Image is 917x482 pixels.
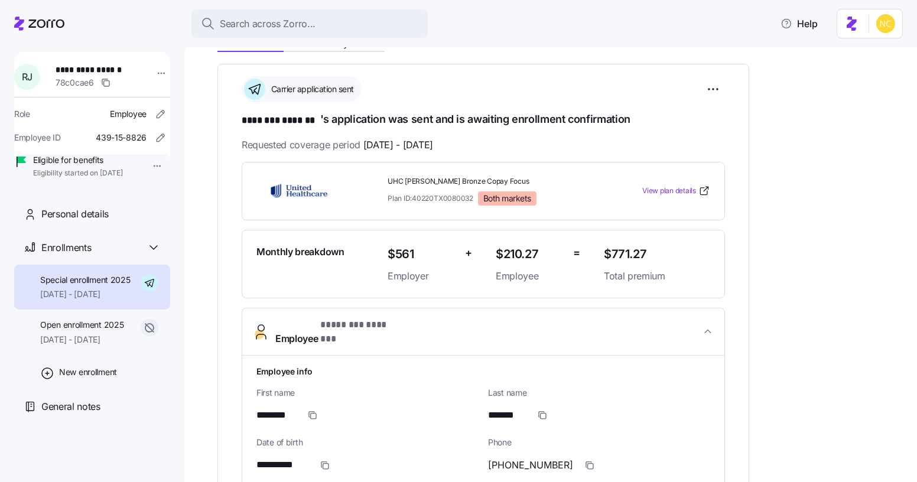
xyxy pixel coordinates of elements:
span: [DATE] - [DATE] [363,138,433,152]
span: [PHONE_NUMBER] [488,458,573,473]
span: Enrollments [41,240,91,255]
span: Monthly breakdown [256,245,344,259]
span: $561 [388,245,456,264]
span: UHC [PERSON_NAME] Bronze Copay Focus [388,177,594,187]
button: Help [771,12,827,35]
span: [DATE] - [DATE] [40,334,123,346]
span: $210.27 [496,245,564,264]
span: Help [781,17,818,31]
span: Employer [388,269,456,284]
span: Eligible for benefits [33,154,123,166]
img: UnitedHealthcare [256,177,342,204]
span: Carrier application sent [268,83,354,95]
span: R J [22,72,32,82]
span: Special enrollment 2025 [40,274,131,286]
span: General notes [41,399,100,414]
span: Employee [496,269,564,284]
span: $771.27 [604,245,710,264]
span: Total premium [604,269,710,284]
span: Plan ID: 40220TX0080032 [388,193,473,203]
span: Date of birth [256,437,479,448]
span: Personal details [41,207,109,222]
span: Enrollment [227,38,274,48]
span: First name [256,387,479,399]
span: New enrollment [59,366,117,378]
span: Employee [110,108,147,120]
span: Role [14,108,30,120]
span: 439-15-8826 [96,132,147,144]
span: Employee ID [14,132,61,144]
button: Search across Zorro... [191,9,428,38]
span: Eligibility started on [DATE] [33,168,123,178]
h1: 's application was sent and is awaiting enrollment confirmation [242,112,725,128]
span: Open enrollment 2025 [40,319,123,331]
a: View plan details [642,185,710,197]
span: Last name [488,387,710,399]
span: Payments [332,38,375,48]
span: [DATE] - [DATE] [40,288,131,300]
span: View plan details [642,185,696,197]
img: e03b911e832a6112bf72643c5874f8d8 [876,14,895,33]
span: Phone [488,437,710,448]
span: = [573,245,580,262]
span: Both markets [483,193,531,204]
span: Employee [275,318,404,346]
span: + [465,245,472,262]
span: Requested coverage period [242,138,433,152]
span: 78c0cae6 [56,77,94,89]
span: Files [293,38,313,48]
h1: Employee info [256,365,710,377]
span: Search across Zorro... [220,17,316,31]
